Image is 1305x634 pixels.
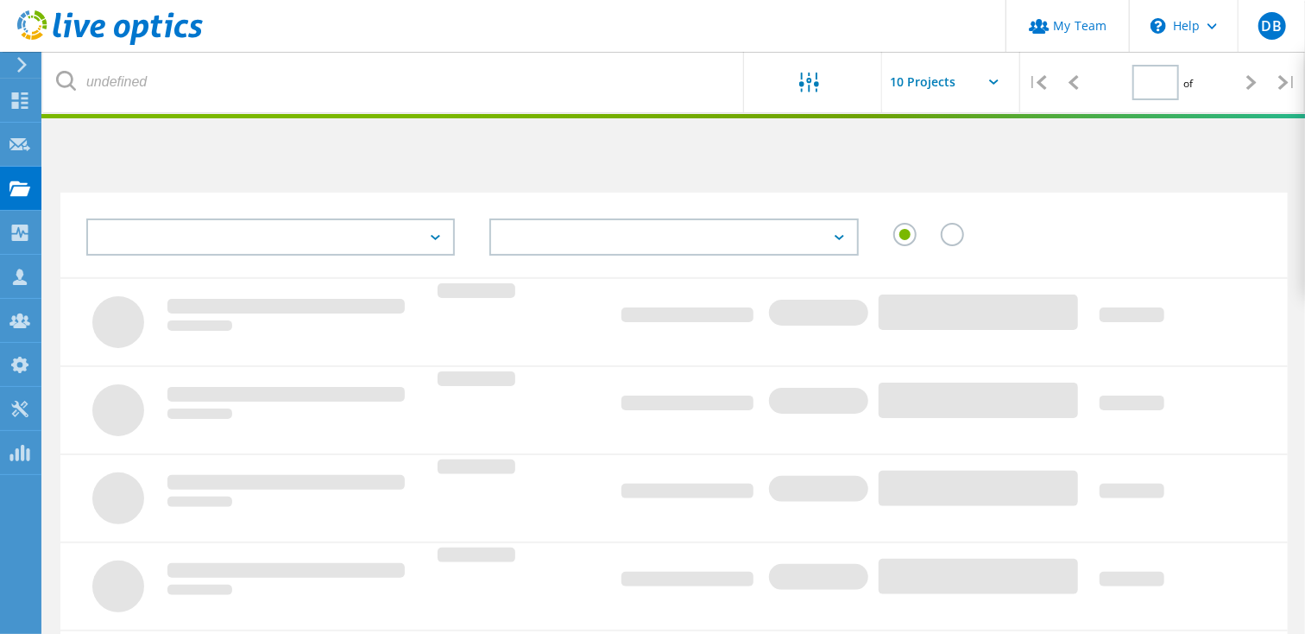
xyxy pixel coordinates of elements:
a: Live Optics Dashboard [17,36,203,48]
span: of [1183,76,1193,91]
div: | [1020,52,1056,113]
input: undefined [43,52,745,112]
div: | [1270,52,1305,113]
svg: \n [1151,18,1166,34]
span: DB [1262,19,1282,33]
